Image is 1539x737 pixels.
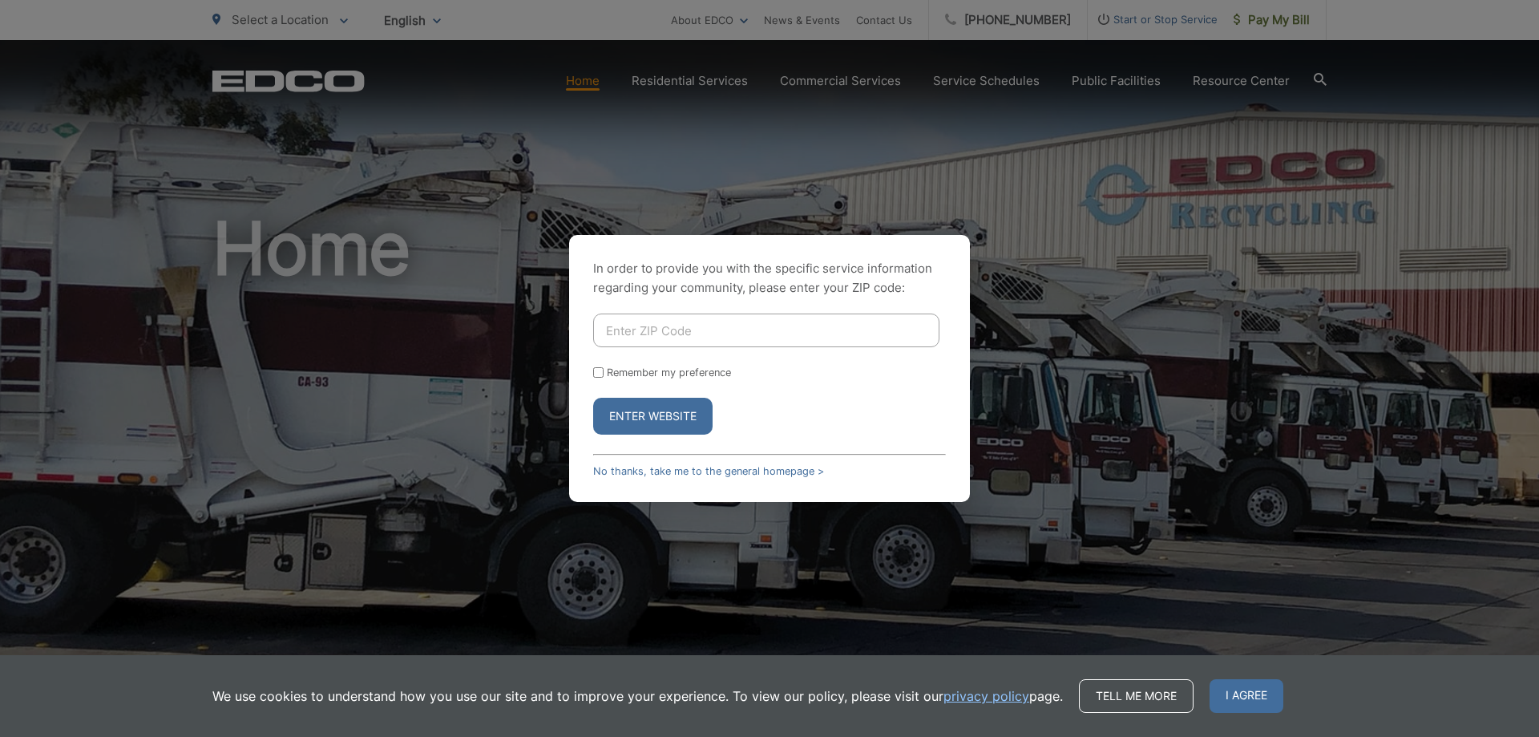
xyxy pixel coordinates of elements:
[593,465,824,477] a: No thanks, take me to the general homepage >
[212,686,1063,706] p: We use cookies to understand how you use our site and to improve your experience. To view our pol...
[1079,679,1194,713] a: Tell me more
[607,366,731,379] label: Remember my preference
[593,398,713,435] button: Enter Website
[943,686,1029,706] a: privacy policy
[593,314,939,347] input: Enter ZIP Code
[593,259,946,298] p: In order to provide you with the specific service information regarding your community, please en...
[1210,679,1283,713] span: I agree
